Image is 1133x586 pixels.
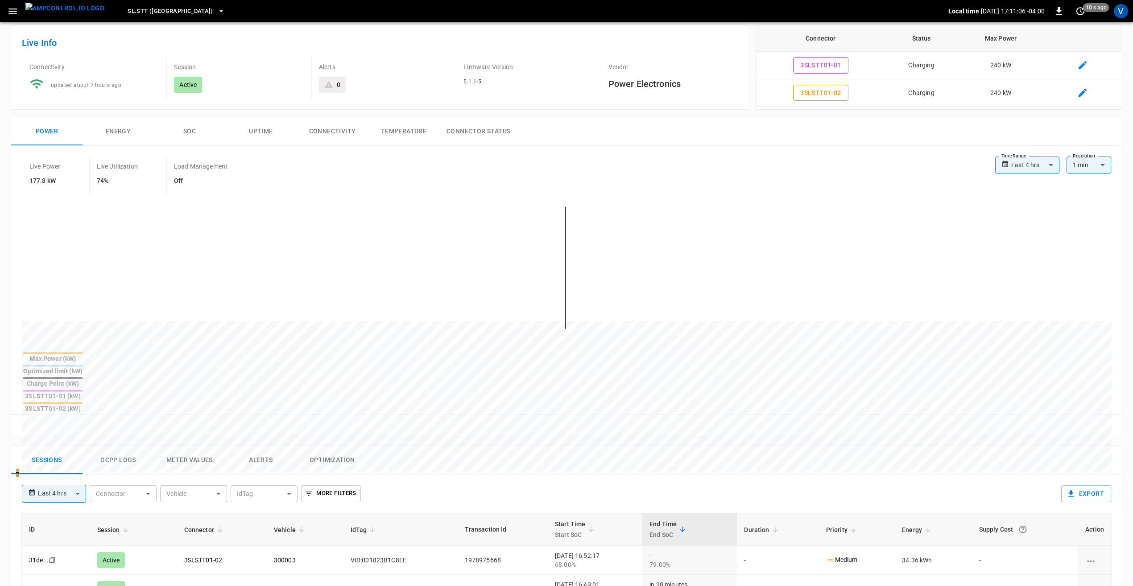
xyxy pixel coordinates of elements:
[124,3,228,20] button: SL.STT ([GEOGRAPHIC_DATA])
[458,513,548,546] th: Transaction Id
[225,117,297,146] button: Uptime
[1083,3,1109,12] span: 10 s ago
[979,521,1071,537] div: Supply Cost
[297,117,368,146] button: Connectivity
[1015,521,1031,537] button: The cost of your charging session based on your supply rates
[174,176,227,186] h6: Off
[1067,157,1111,173] div: 1 min
[757,25,1122,107] table: connector table
[757,25,885,52] th: Connector
[463,62,593,71] p: Firmware Version
[297,446,368,475] button: Optimization
[555,519,586,540] div: Start Time
[179,80,197,89] p: Active
[274,524,307,535] span: Vehicle
[885,52,959,79] td: Charging
[29,162,61,171] p: Live Power
[337,80,340,89] div: 0
[29,62,159,71] p: Connectivity
[351,524,379,535] span: IdTag
[38,485,86,502] div: Last 4 hrs
[744,524,781,535] span: Duration
[368,117,439,146] button: Temperature
[1085,556,1104,565] div: charging session options
[225,446,297,475] button: Alerts
[1073,153,1095,160] label: Resolution
[902,524,934,535] span: Energy
[649,519,688,540] span: End TimeEnd SoC
[439,117,517,146] button: Connector Status
[1078,513,1111,546] th: Action
[83,446,154,475] button: Ocpp logs
[1011,157,1059,173] div: Last 4 hrs
[1073,4,1088,18] button: set refresh interval
[154,446,225,475] button: Meter Values
[958,25,1043,52] th: Max Power
[154,117,225,146] button: SOC
[826,524,859,535] span: Priority
[319,62,449,71] p: Alerts
[981,7,1045,16] p: [DATE] 17:11:06 -04:00
[649,529,677,540] p: End SoC
[793,57,848,74] button: 3SLSTT01-01
[608,77,738,91] h6: Power Electronics
[608,62,738,71] p: Vendor
[11,117,83,146] button: Power
[97,176,138,186] h6: 74%
[555,519,597,540] span: Start TimeStart SoC
[97,162,138,171] p: Live Utilization
[958,79,1043,107] td: 240 kW
[25,3,104,14] img: ampcontrol.io logo
[1061,485,1111,502] button: Export
[885,25,959,52] th: Status
[958,52,1043,79] td: 240 kW
[174,162,227,171] p: Load Management
[128,6,213,17] span: SL.STT ([GEOGRAPHIC_DATA])
[1001,153,1026,160] label: Time Range
[22,36,738,50] h6: Live Info
[649,519,677,540] div: End Time
[11,446,83,475] button: Sessions
[51,82,121,88] span: updated about 7 hours ago
[22,513,90,546] th: ID
[463,78,481,85] span: 5.1.1-5
[29,176,61,186] h6: 177.8 kW
[174,62,304,71] p: Session
[793,85,848,101] button: 3SLSTT01-02
[184,524,226,535] span: Connector
[97,524,132,535] span: Session
[1114,4,1128,18] div: profile-icon
[948,7,979,16] p: Local time
[555,529,586,540] p: Start SoC
[885,79,959,107] td: Charging
[83,117,154,146] button: Energy
[301,485,360,502] button: More Filters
